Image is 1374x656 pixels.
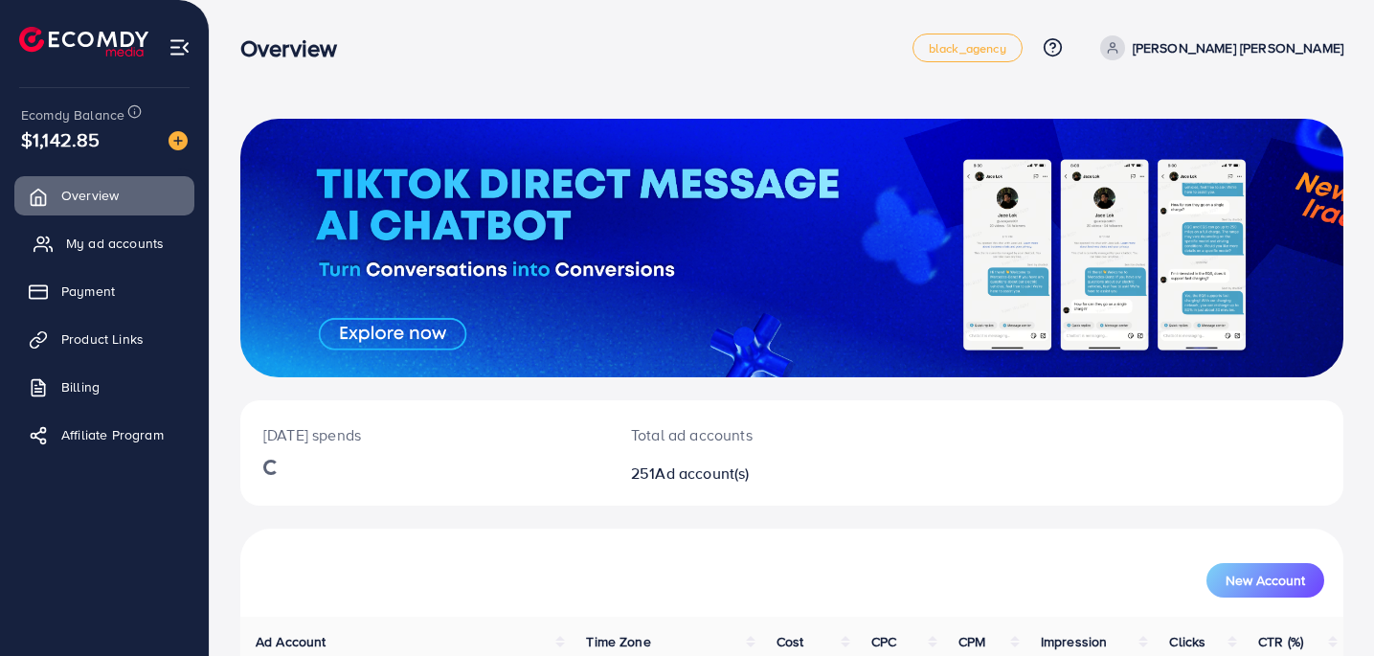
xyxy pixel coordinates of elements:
[1258,632,1303,651] span: CTR (%)
[66,234,164,253] span: My ad accounts
[1133,36,1343,59] p: [PERSON_NAME] [PERSON_NAME]
[14,272,194,310] a: Payment
[631,423,861,446] p: Total ad accounts
[263,423,585,446] p: [DATE] spends
[1206,563,1324,598] button: New Account
[61,186,119,205] span: Overview
[912,34,1023,62] a: black_agency
[929,42,1006,55] span: black_agency
[61,329,144,349] span: Product Links
[61,377,100,396] span: Billing
[14,224,194,262] a: My ad accounts
[586,632,650,651] span: Time Zone
[1041,632,1108,651] span: Impression
[19,27,148,57] img: logo
[61,425,164,444] span: Affiliate Program
[871,632,896,651] span: CPC
[21,125,100,153] span: $1,142.85
[61,282,115,301] span: Payment
[14,416,194,454] a: Affiliate Program
[958,632,985,651] span: CPM
[1226,574,1305,587] span: New Account
[14,176,194,215] a: Overview
[256,632,327,651] span: Ad Account
[777,632,804,651] span: Cost
[655,463,749,484] span: Ad account(s)
[21,105,124,124] span: Ecomdy Balance
[240,34,352,62] h3: Overview
[169,36,191,58] img: menu
[631,464,861,483] h2: 251
[169,131,188,150] img: image
[1169,632,1205,651] span: Clicks
[1092,35,1343,60] a: [PERSON_NAME] [PERSON_NAME]
[14,368,194,406] a: Billing
[14,320,194,358] a: Product Links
